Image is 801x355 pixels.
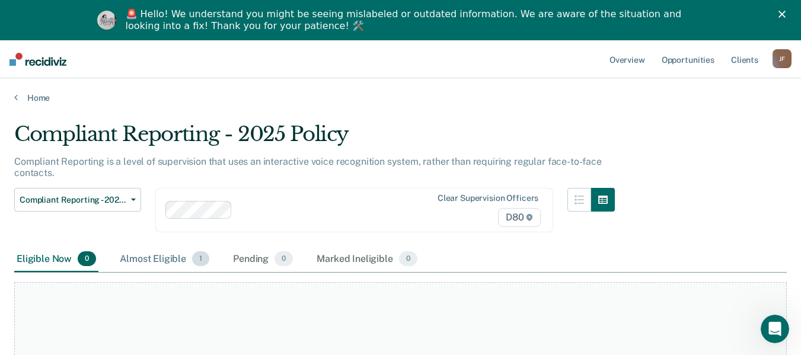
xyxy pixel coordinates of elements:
span: 0 [275,251,293,267]
div: J F [773,49,792,68]
span: 0 [78,251,96,267]
img: Recidiviz [9,53,66,66]
div: Clear supervision officers [438,193,538,203]
p: Compliant Reporting is a level of supervision that uses an interactive voice recognition system, ... [14,156,602,178]
span: Compliant Reporting - 2025 Policy [20,195,126,205]
span: 1 [192,251,209,267]
div: Almost Eligible1 [117,247,212,273]
button: Compliant Reporting - 2025 Policy [14,188,141,212]
a: Clients [729,40,761,78]
div: 🚨 Hello! We understand you might be seeing mislabeled or outdated information. We are aware of th... [126,8,685,32]
div: Eligible Now0 [14,247,98,273]
a: Overview [607,40,647,78]
img: Profile image for Kim [97,11,116,30]
a: Home [14,92,787,103]
div: Marked Ineligible0 [314,247,420,273]
button: JF [773,49,792,68]
div: Pending0 [231,247,295,273]
div: Compliant Reporting - 2025 Policy [14,122,615,156]
iframe: Intercom live chat [761,315,789,343]
a: Opportunities [659,40,717,78]
div: Close [778,11,790,18]
span: D80 [498,208,541,227]
span: 0 [399,251,417,267]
